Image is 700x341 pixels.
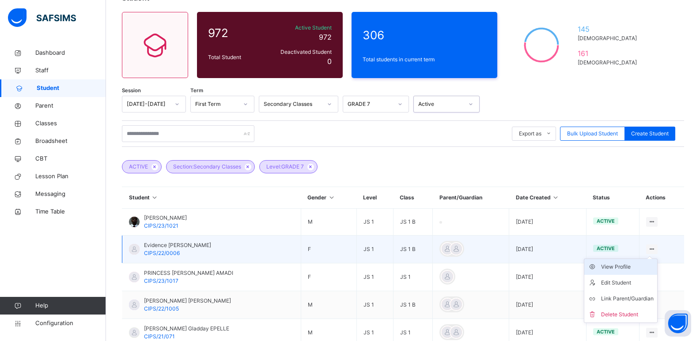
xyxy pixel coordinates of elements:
[35,190,106,199] span: Messaging
[363,26,486,44] span: 306
[393,187,433,209] th: Class
[509,291,586,319] td: [DATE]
[356,291,393,319] td: JS 1
[393,291,433,319] td: JS 1 B
[8,8,76,27] img: safsims
[35,66,106,75] span: Staff
[144,297,231,305] span: [PERSON_NAME] [PERSON_NAME]
[597,245,615,251] span: active
[151,194,159,201] i: Sort in Ascending Order
[122,187,301,209] th: Student
[301,236,356,263] td: F
[356,209,393,236] td: JS 1
[509,236,586,263] td: [DATE]
[190,87,203,94] span: Term
[208,24,265,41] span: 972
[144,222,178,229] span: CIPS/23/1021
[301,187,356,209] th: Gender
[264,100,322,108] div: Secondary Classes
[144,277,178,284] span: CIPS/23/1017
[266,163,304,171] span: Level: GRADE 7
[601,262,654,271] div: View Profile
[601,278,654,287] div: Edit Student
[269,48,332,56] span: Deactivated Student
[319,33,332,41] span: 972
[639,187,684,209] th: Actions
[601,310,654,319] div: Delete Student
[597,218,615,224] span: active
[552,194,560,201] i: Sort in Ascending Order
[418,100,463,108] div: Active
[356,236,393,263] td: JS 1
[144,250,180,256] span: CIPS/22/0006
[433,187,509,209] th: Parent/Guardian
[35,154,106,163] span: CBT
[586,187,639,209] th: Status
[195,100,238,108] div: First Term
[144,325,229,333] span: [PERSON_NAME] Gladday EPELLE
[35,207,106,216] span: Time Table
[173,163,241,171] span: Section: Secondary Classes
[393,236,433,263] td: JS 1 B
[348,100,393,108] div: GRADE 7
[509,263,586,291] td: [DATE]
[129,163,148,171] span: ACTIVE
[301,209,356,236] td: M
[144,214,187,222] span: [PERSON_NAME]
[665,310,691,337] button: Open asap
[35,301,106,310] span: Help
[363,56,486,64] span: Total students in current term
[509,209,586,236] td: [DATE]
[37,84,106,93] span: Student
[144,305,179,312] span: CIPS/22/1005
[393,209,433,236] td: JS 1 B
[269,24,332,32] span: Active Student
[631,130,669,138] span: Create Student
[578,59,641,67] span: [DEMOGRAPHIC_DATA]
[578,24,641,34] span: 145
[356,187,393,209] th: Level
[144,241,211,249] span: Evidence [PERSON_NAME]
[301,291,356,319] td: M
[578,48,641,59] span: 161
[567,130,618,138] span: Bulk Upload Student
[206,51,267,64] div: Total Student
[127,100,170,108] div: [DATE]-[DATE]
[301,263,356,291] td: F
[578,34,641,42] span: [DEMOGRAPHIC_DATA]
[601,294,654,303] div: Link Parent/Guardian
[519,130,541,138] span: Export as
[35,49,106,57] span: Dashboard
[356,263,393,291] td: JS 1
[35,137,106,146] span: Broadsheet
[35,101,106,110] span: Parent
[35,319,106,328] span: Configuration
[122,87,141,94] span: Session
[393,263,433,291] td: JS 1
[35,172,106,181] span: Lesson Plan
[597,329,615,335] span: active
[35,119,106,128] span: Classes
[327,57,332,66] span: 0
[144,269,233,277] span: PRINCESS [PERSON_NAME] AMADI
[328,194,335,201] i: Sort in Ascending Order
[144,333,175,340] span: CIPS/21/071
[509,187,586,209] th: Date Created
